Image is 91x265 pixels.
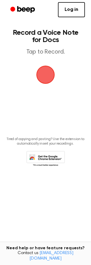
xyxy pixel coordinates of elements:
[29,251,73,261] a: [EMAIL_ADDRESS][DOMAIN_NAME]
[36,66,55,84] button: Beep Logo
[11,29,80,44] h1: Record a Voice Note for Docs
[6,4,40,16] a: Beep
[58,2,85,17] a: Log in
[5,137,86,146] p: Tired of copying and pasting? Use the extension to automatically insert your recordings.
[4,251,87,261] span: Contact us
[11,48,80,56] p: Tap to Record.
